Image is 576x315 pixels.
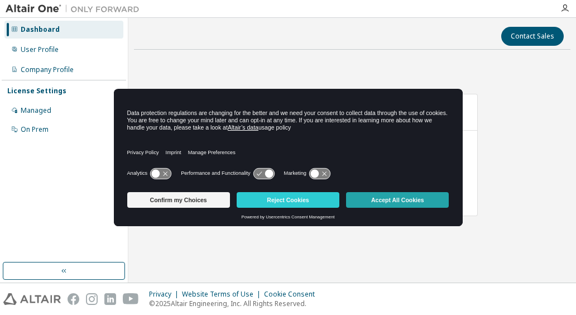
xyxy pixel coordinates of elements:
div: Cookie Consent [264,290,321,299]
img: youtube.svg [123,293,139,305]
div: Company Profile [21,65,74,74]
img: Altair One [6,3,145,15]
div: User Profile [21,45,59,54]
img: facebook.svg [68,293,79,305]
div: Managed [21,106,51,115]
img: altair_logo.svg [3,293,61,305]
button: Contact Sales [501,27,564,46]
img: linkedin.svg [104,293,116,305]
img: instagram.svg [86,293,98,305]
div: Website Terms of Use [182,290,264,299]
div: Dashboard [21,25,60,34]
div: On Prem [21,125,49,134]
p: © 2025 Altair Engineering, Inc. All Rights Reserved. [149,299,321,308]
div: Privacy [149,290,182,299]
div: License Settings [7,87,66,96]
